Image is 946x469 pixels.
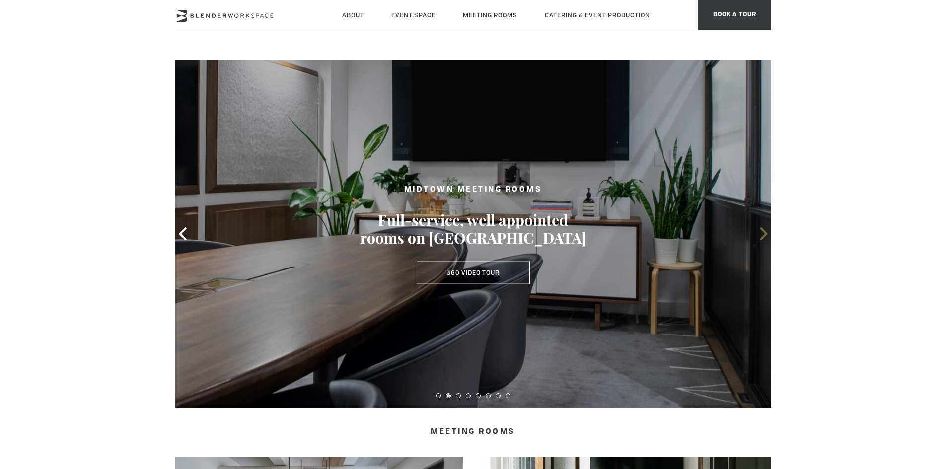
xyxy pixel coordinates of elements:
[225,428,722,437] h4: Meeting Rooms
[767,342,946,469] iframe: Chat Widget
[417,262,530,284] a: 360 Video Tour
[359,184,587,196] h2: MIDTOWN MEETING ROOMS
[359,211,587,247] h3: Full-service, well appointed rooms on [GEOGRAPHIC_DATA]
